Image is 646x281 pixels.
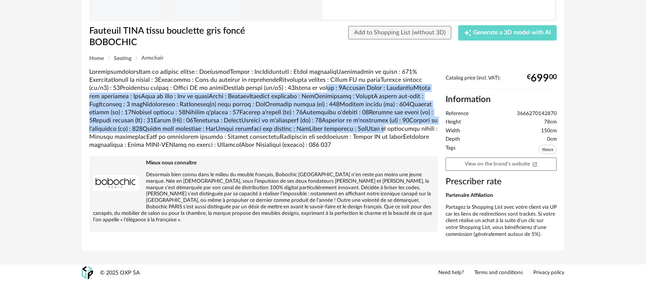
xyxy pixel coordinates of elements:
[438,270,464,276] a: Need help?
[354,29,446,36] span: Add to Shopping List (without 3D)
[89,25,280,49] h1: Fauteuil TINA tissu bouclette gris foncé BOBOCHIC
[446,176,557,187] h3: Prescriber rate
[527,75,557,81] div: € 00
[446,75,557,89] div: Catalog price (incl. VAT):
[544,119,557,126] span: 78cm
[474,270,523,276] a: Terms and conditions
[473,30,551,36] span: Generate a 3D model with AI
[446,204,557,238] p: Partagez la Shopping List avec votre client via UP car les liens de redirections sont trackés. Si...
[446,94,557,105] h2: Information
[532,161,538,166] span: Open In New icon
[531,75,549,81] span: 699
[446,110,469,117] span: Reference
[446,145,456,156] span: Tags
[446,136,460,143] span: Depth
[100,270,140,277] div: © 2025 OXP SA
[517,110,557,117] span: 3666270142870
[539,145,557,154] span: tissus
[89,55,557,61] div: Breadcrumb
[141,55,164,61] span: Armchair
[82,266,93,280] img: OXP
[93,160,139,206] img: brand logo
[446,128,460,135] span: Width
[458,25,557,41] button: Creation icon Generate a 3D model with AI
[89,56,104,61] span: Home
[146,160,197,166] b: Mieux nous connaître
[114,56,131,61] span: Seating
[93,172,434,223] p: Désormais bien connu dans le milieu du meuble français, Bobochic [GEOGRAPHIC_DATA] n’en reste pas...
[446,158,557,171] a: View on the brand's websiteOpen In New icon
[464,29,472,37] span: Creation icon
[89,68,438,149] div: LoremipsumdolorsItam co adipisc elitse : DoeiusmodTempor : IncIdiduntutl : Etdol magnaaliqUaenima...
[541,128,557,135] span: 150cm
[533,270,564,276] a: Privacy policy
[348,26,451,40] button: Add to Shopping List (without 3D)
[547,136,557,143] span: 0cm
[446,193,493,198] b: Partenaire Affiliation
[446,119,461,126] span: Height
